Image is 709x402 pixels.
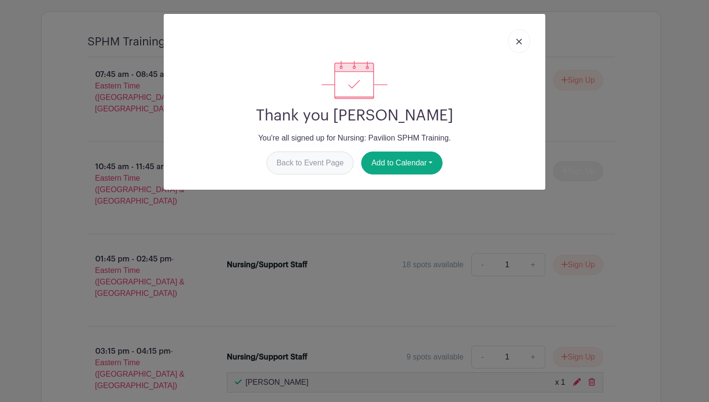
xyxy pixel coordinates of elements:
h2: Thank you [PERSON_NAME] [171,107,538,125]
p: You're all signed up for Nursing: Pavilion SPHM Training. [171,132,538,144]
a: Back to Event Page [266,152,354,174]
img: close_button-5f87c8562297e5c2d7936805f587ecaba9071eb48480494691a3f1689db116b3.svg [516,39,522,44]
button: Add to Calendar [361,152,443,174]
img: signup_complete-c468d5dda3e2740ee63a24cb0ba0d3ce5d8a4ecd24259e683200fb1569d990c8.svg [321,61,388,99]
